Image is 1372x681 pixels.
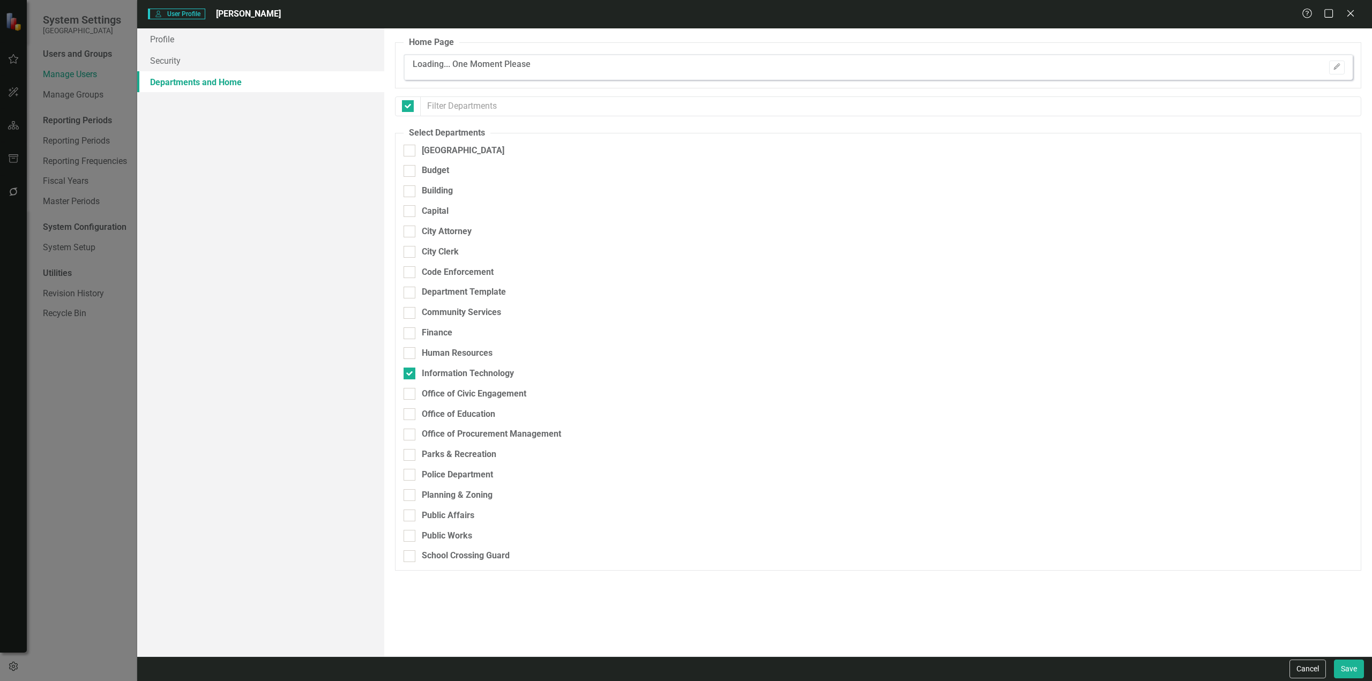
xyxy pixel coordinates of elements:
div: Finance [422,327,452,339]
div: Department Template [422,286,506,298]
div: [GEOGRAPHIC_DATA] [422,145,504,157]
div: Office of Civic Engagement [422,388,526,400]
div: Parks & Recreation [422,448,496,461]
div: Police Department [422,469,493,481]
div: City Attorney [422,226,472,238]
div: Code Enforcement [422,266,494,279]
div: Community Services [422,306,501,319]
div: Public Affairs [422,510,474,522]
legend: Select Departments [404,127,490,139]
span: [PERSON_NAME] [216,9,281,19]
button: Please Save To Continue [1329,61,1345,74]
div: Information Technology [422,368,514,380]
a: Departments and Home [137,71,384,93]
div: Capital [422,205,449,218]
div: City Clerk [422,246,459,258]
input: Filter Departments [420,96,1361,116]
span: User Profile [148,9,205,19]
div: Human Resources [422,347,493,360]
div: Planning & Zoning [422,489,493,502]
div: Office of Procurement Management [422,428,561,440]
button: Cancel [1289,660,1326,678]
p: Loading... One Moment Please [413,58,531,71]
a: Profile [137,28,384,50]
legend: Home Page [404,36,459,49]
div: Budget [422,164,449,177]
a: Security [137,50,384,71]
div: Building [422,185,453,197]
div: Office of Education [422,408,495,421]
div: School Crossing Guard [422,550,510,562]
button: Save [1334,660,1364,678]
div: Public Works [422,530,472,542]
